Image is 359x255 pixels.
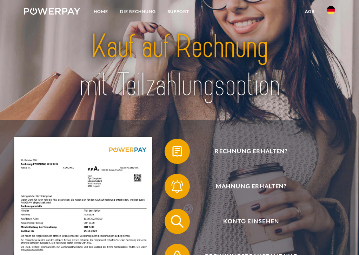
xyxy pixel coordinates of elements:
[169,143,185,159] img: qb_bill.svg
[331,227,353,249] iframe: Schaltfläche zum Öffnen des Messaging-Fensters
[165,209,329,234] button: Konto einsehen
[174,174,329,199] span: Mahnung erhalten?
[155,207,338,235] a: Konto einsehen
[174,139,329,164] span: Rechnung erhalten?
[162,5,195,18] a: SUPPORT
[165,139,329,164] button: Rechnung erhalten?
[155,172,338,200] a: Mahnung erhalten?
[155,137,338,165] a: Rechnung erhalten?
[174,209,329,234] span: Konto einsehen
[55,26,304,106] img: title-powerpay_de.svg
[169,178,185,194] img: qb_bell.svg
[24,8,80,15] img: logo-powerpay-white.svg
[327,6,335,14] img: de
[165,174,329,199] button: Mahnung erhalten?
[88,5,114,18] a: Home
[114,5,162,18] a: DIE RECHNUNG
[169,213,185,229] img: qb_search.svg
[299,5,321,18] a: agb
